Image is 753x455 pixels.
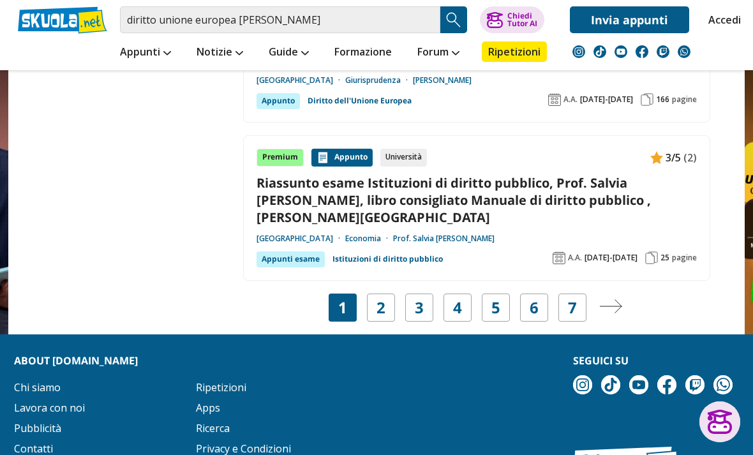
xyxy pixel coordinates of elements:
[444,10,463,29] img: Cerca appunti, riassunti o versioni
[257,251,325,267] div: Appunti esame
[482,41,547,62] a: Ripetizioni
[415,299,424,317] a: 3
[311,149,373,167] div: Appunto
[193,41,246,64] a: Notizie
[585,253,637,263] span: [DATE]-[DATE]
[440,6,467,33] button: Search Button
[601,375,620,394] img: tiktok
[332,251,443,267] a: Istituzioni di diritto pubblico
[672,253,697,263] span: pagine
[573,375,592,394] img: instagram
[645,251,658,264] img: Pagine
[14,401,85,415] a: Lavora con noi
[641,93,653,106] img: Pagine
[317,151,329,164] img: Appunti contenuto
[413,75,472,86] a: [PERSON_NAME]
[615,45,627,58] img: youtube
[265,41,312,64] a: Guide
[572,45,585,58] img: instagram
[656,94,669,105] span: 166
[345,75,413,86] a: Giurisprudenza
[629,375,648,394] img: youtube
[257,93,300,108] div: Appunto
[593,45,606,58] img: tiktok
[678,45,690,58] img: WhatsApp
[599,299,622,313] img: Pagina successiva
[117,41,174,64] a: Appunti
[331,41,395,64] a: Formazione
[393,234,495,244] a: Prof. Salvia [PERSON_NAME]
[257,149,304,167] div: Premium
[548,93,561,106] img: Anno accademico
[599,299,622,317] a: Pagina successiva
[120,6,440,33] input: Cerca appunti, riassunti o versioni
[683,149,697,166] span: (2)
[257,75,345,86] a: [GEOGRAPHIC_DATA]
[530,299,539,317] a: 6
[453,299,462,317] a: 4
[650,151,663,164] img: Appunti contenuto
[568,253,582,263] span: A.A.
[243,294,710,322] nav: Navigazione pagine
[507,12,537,27] div: Chiedi Tutor AI
[708,6,735,33] a: Accedi
[196,380,246,394] a: Ripetizioni
[657,45,669,58] img: twitch
[657,375,676,394] img: facebook
[376,299,385,317] a: 2
[563,94,578,105] span: A.A.
[491,299,500,317] a: 5
[685,375,705,394] img: twitch
[414,41,463,64] a: Forum
[257,234,345,244] a: [GEOGRAPHIC_DATA]
[257,174,697,227] a: Riassunto esame Istituzioni di diritto pubblico, Prof. Salvia [PERSON_NAME], libro consigliato Ma...
[580,94,633,105] span: [DATE]-[DATE]
[196,421,230,435] a: Ricerca
[568,299,577,317] a: 7
[338,299,347,317] span: 1
[672,94,697,105] span: pagine
[14,354,138,368] strong: About [DOMAIN_NAME]
[636,45,648,58] img: facebook
[308,93,412,108] a: Diritto dell'Unione Europea
[713,375,733,394] img: WhatsApp
[573,354,629,368] strong: Seguici su
[570,6,689,33] a: Invia appunti
[666,149,681,166] span: 3/5
[660,253,669,263] span: 25
[14,380,61,394] a: Chi siamo
[345,234,393,244] a: Economia
[480,6,544,33] button: ChiediTutor AI
[553,251,565,264] img: Anno accademico
[380,149,427,167] div: Università
[196,401,220,415] a: Apps
[14,421,61,435] a: Pubblicità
